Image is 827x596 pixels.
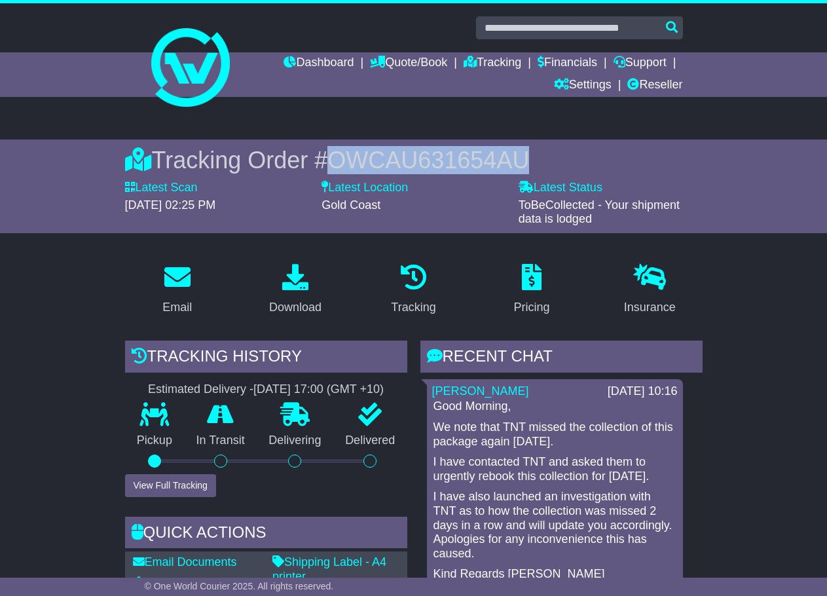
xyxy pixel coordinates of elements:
[433,420,676,449] p: We note that TNT missed the collection of this package again [DATE].
[554,75,612,97] a: Settings
[433,567,676,582] p: Kind Regards [PERSON_NAME]
[125,198,216,212] span: [DATE] 02:25 PM
[162,299,192,316] div: Email
[505,259,558,321] a: Pricing
[257,434,333,448] p: Delivering
[284,52,354,75] a: Dashboard
[519,181,602,195] label: Latest Status
[261,259,330,321] a: Download
[125,181,198,195] label: Latest Scan
[125,474,216,497] button: View Full Tracking
[616,259,684,321] a: Insurance
[125,517,407,552] div: Quick Actions
[322,181,408,195] label: Latest Location
[627,75,682,97] a: Reseller
[624,299,676,316] div: Insurance
[519,198,680,226] span: ToBeCollected - Your shipment data is lodged
[322,198,380,212] span: Gold Coast
[253,382,384,397] div: [DATE] 17:00 (GMT +10)
[370,52,447,75] a: Quote/Book
[333,434,407,448] p: Delivered
[391,299,435,316] div: Tracking
[125,382,407,397] div: Estimated Delivery -
[608,384,678,399] div: [DATE] 10:16
[125,341,407,376] div: Tracking history
[513,299,549,316] div: Pricing
[420,341,703,376] div: RECENT CHAT
[269,299,322,316] div: Download
[327,147,529,174] span: OWCAU631654AU
[382,259,444,321] a: Tracking
[125,434,185,448] p: Pickup
[433,400,676,414] p: Good Morning,
[154,259,200,321] a: Email
[272,555,386,583] a: Shipping Label - A4 printer
[133,555,237,568] a: Email Documents
[433,455,676,483] p: I have contacted TNT and asked them to urgently rebook this collection for [DATE].
[614,52,667,75] a: Support
[145,581,334,591] span: © One World Courier 2025. All rights reserved.
[538,52,597,75] a: Financials
[432,384,529,398] a: [PERSON_NAME]
[464,52,521,75] a: Tracking
[184,434,257,448] p: In Transit
[433,490,676,561] p: I have also launched an investigation with TNT as to how the collection was missed 2 days in a ro...
[125,146,703,174] div: Tracking Order #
